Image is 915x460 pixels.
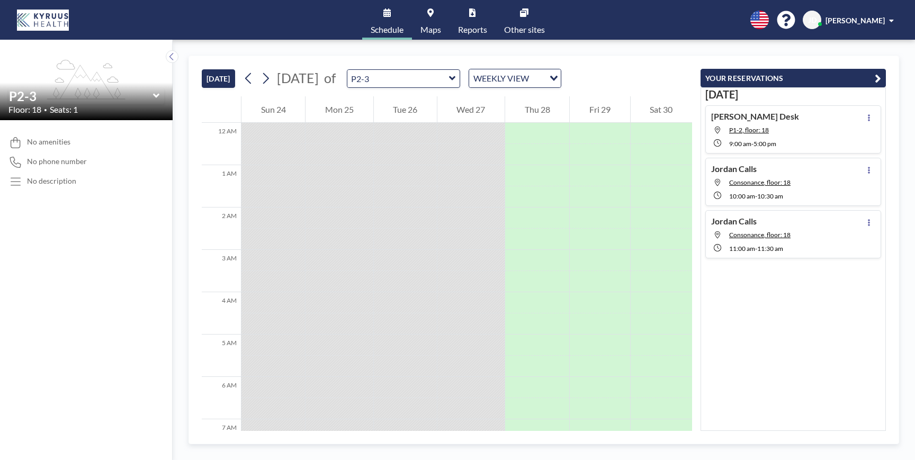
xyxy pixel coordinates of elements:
span: Seats: 1 [50,104,78,115]
div: Sun 24 [241,96,305,123]
h4: [PERSON_NAME] Desk [711,111,799,122]
span: Reports [458,25,487,34]
span: of [324,70,336,86]
input: P2-3 [9,88,153,104]
h3: [DATE] [705,88,881,101]
span: [DATE] [277,70,319,86]
span: No phone number [27,157,87,166]
div: Search for option [469,69,561,87]
span: 10:00 AM [729,192,755,200]
span: Consonance, floor: 18 [729,178,791,186]
img: organization-logo [17,10,69,31]
button: YOUR RESERVATIONS [701,69,886,87]
h4: Jordan Calls [711,216,757,227]
div: Wed 27 [437,96,505,123]
span: 10:30 AM [757,192,783,200]
span: WEEKLY VIEW [471,71,531,85]
div: 3 AM [202,250,241,292]
div: 5 AM [202,335,241,377]
span: Consonance, floor: 18 [729,231,791,239]
span: 11:00 AM [729,245,755,252]
span: JD [808,15,817,25]
span: - [755,245,757,252]
div: Sat 30 [631,96,692,123]
span: - [755,192,757,200]
div: No description [27,176,76,186]
button: [DATE] [202,69,235,88]
div: 4 AM [202,292,241,335]
div: 1 AM [202,165,241,208]
span: Schedule [371,25,403,34]
div: Thu 28 [505,96,569,123]
div: Fri 29 [570,96,630,123]
span: No amenities [27,137,70,147]
span: P1-2, floor: 18 [729,126,769,134]
span: - [751,140,753,148]
div: 12 AM [202,123,241,165]
div: Mon 25 [306,96,373,123]
span: 9:00 AM [729,140,751,148]
span: [PERSON_NAME] [826,16,885,25]
input: P2-3 [347,70,449,87]
span: • [44,106,47,113]
span: Maps [420,25,441,34]
h4: Jordan Calls [711,164,757,174]
span: Floor: 18 [8,104,41,115]
span: 11:30 AM [757,245,783,252]
div: 2 AM [202,208,241,250]
input: Search for option [532,71,543,85]
div: Tue 26 [374,96,437,123]
span: Other sites [504,25,545,34]
span: 5:00 PM [753,140,776,148]
div: 6 AM [202,377,241,419]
